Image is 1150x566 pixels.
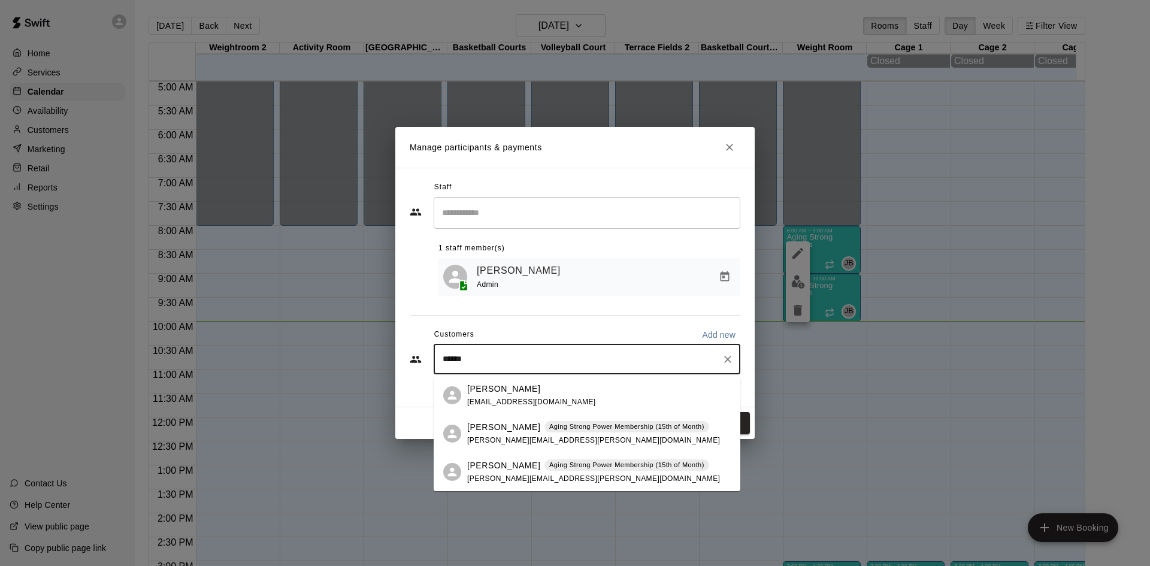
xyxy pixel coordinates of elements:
p: Add new [702,329,736,341]
div: Jim Kraus [443,463,461,481]
div: Start typing to search customers... [434,344,740,374]
span: [PERSON_NAME][EMAIL_ADDRESS][PERSON_NAME][DOMAIN_NAME] [467,436,720,444]
p: Manage participants & payments [410,141,542,154]
span: [PERSON_NAME][EMAIL_ADDRESS][PERSON_NAME][DOMAIN_NAME] [467,474,720,483]
p: Aging Strong Power Membership (15th of Month) [549,422,704,432]
svg: Customers [410,353,422,365]
div: Jeffrey Batis [443,265,467,289]
a: [PERSON_NAME] [477,263,561,279]
p: Aging Strong Power Membership (15th of Month) [549,460,704,470]
p: [PERSON_NAME] [467,459,540,472]
span: Customers [434,325,474,344]
p: [PERSON_NAME] [467,421,540,434]
button: Manage bookings & payment [714,266,736,287]
span: 1 staff member(s) [438,239,505,258]
button: Add new [697,325,740,344]
svg: Staff [410,206,422,218]
div: Search staff [434,197,740,229]
span: [EMAIL_ADDRESS][DOMAIN_NAME] [467,398,596,406]
div: Kimball Kraus [443,386,461,404]
span: Staff [434,178,452,197]
span: Admin [477,280,498,289]
button: Clear [719,351,736,368]
div: Kimball Kraus [443,425,461,443]
p: [PERSON_NAME] [467,383,540,395]
button: Close [719,137,740,158]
